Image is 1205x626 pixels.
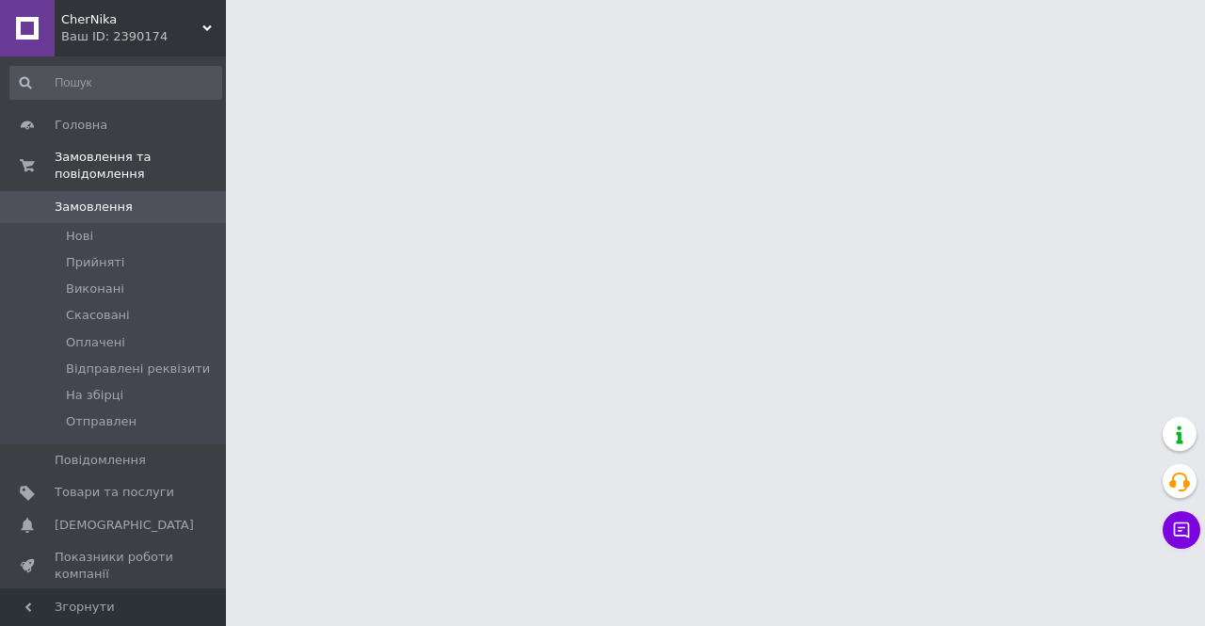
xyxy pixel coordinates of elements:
[1163,511,1200,549] button: Чат з покупцем
[61,11,202,28] span: CherNika
[55,199,133,216] span: Замовлення
[55,452,146,469] span: Повідомлення
[55,117,107,134] span: Головна
[66,387,123,404] span: На збірці
[55,484,174,501] span: Товари та послуги
[66,254,124,271] span: Прийняті
[66,307,130,324] span: Скасовані
[61,28,226,45] div: Ваш ID: 2390174
[66,361,210,377] span: Відправлені реквізити
[55,549,174,583] span: Показники роботи компанії
[9,66,222,100] input: Пошук
[66,281,124,297] span: Виконані
[55,517,194,534] span: [DEMOGRAPHIC_DATA]
[55,149,226,183] span: Замовлення та повідомлення
[66,334,125,351] span: Оплачені
[66,228,93,245] span: Нові
[66,413,137,430] span: Отправлен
